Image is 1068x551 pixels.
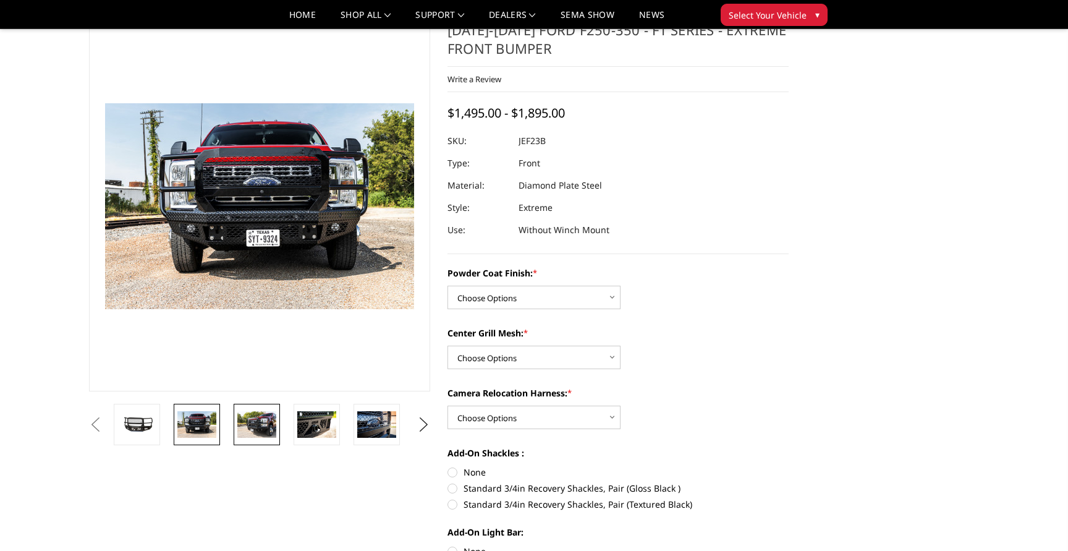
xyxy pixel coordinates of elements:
dd: Front [519,152,540,174]
img: 2023-2026 Ford F250-350 - FT Series - Extreme Front Bumper [177,411,216,437]
label: Standard 3/4in Recovery Shackles, Pair (Textured Black) [447,498,789,511]
a: Write a Review [447,74,501,85]
img: 2023-2026 Ford F250-350 - FT Series - Extreme Front Bumper [297,411,336,437]
a: 2023-2026 Ford F250-350 - FT Series - Extreme Front Bumper [89,20,430,391]
dd: JEF23B [519,130,546,152]
h1: [DATE]-[DATE] Ford F250-350 - FT Series - Extreme Front Bumper [447,20,789,67]
dt: SKU: [447,130,509,152]
a: Dealers [489,11,536,28]
label: Standard 3/4in Recovery Shackles, Pair (Gloss Black ) [447,482,789,495]
dt: Use: [447,219,509,241]
label: Center Grill Mesh: [447,327,789,340]
a: Support [415,11,464,28]
img: 2023-2026 Ford F250-350 - FT Series - Extreme Front Bumper [357,411,396,437]
dd: Without Winch Mount [519,219,609,241]
span: ▾ [815,8,820,21]
label: Camera Relocation Harness: [447,387,789,399]
label: None [447,466,789,479]
dd: Extreme [519,197,553,219]
dt: Material: [447,174,509,197]
a: Home [289,11,316,28]
label: Powder Coat Finish: [447,267,789,280]
button: Previous [86,416,104,434]
a: SEMA Show [561,11,614,28]
dt: Type: [447,152,509,174]
span: $1,495.00 - $1,895.00 [447,105,565,121]
dt: Style: [447,197,509,219]
button: Select Your Vehicle [721,4,828,26]
dd: Diamond Plate Steel [519,174,602,197]
label: Add-On Shackles : [447,446,789,459]
button: Next [415,416,433,434]
a: News [639,11,664,28]
a: shop all [341,11,391,28]
label: Add-On Light Bar: [447,526,789,539]
img: 2023-2026 Ford F250-350 - FT Series - Extreme Front Bumper [237,411,276,437]
span: Select Your Vehicle [729,9,807,22]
